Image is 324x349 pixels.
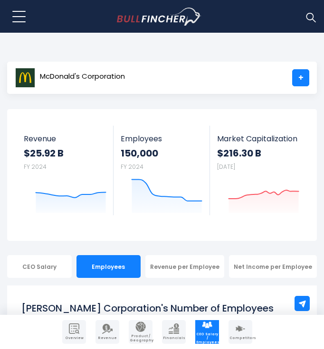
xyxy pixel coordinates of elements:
span: Competitors [229,336,251,340]
img: Bullfincher logo [117,8,202,26]
div: Net Income per Employee [229,255,317,278]
strong: $25.92 B [24,147,106,159]
h1: [PERSON_NAME] Corporation's Number of Employees [21,301,303,315]
a: Company Competitors [229,320,252,344]
a: Company Employees [195,320,219,344]
span: Financials [163,336,185,340]
a: + [292,69,309,86]
small: [DATE] [217,163,235,171]
small: FY 2024 [24,163,47,171]
img: MCD logo [15,68,35,88]
a: Go to homepage [117,8,219,26]
span: Employees [121,134,202,143]
a: Company Product/Geography [129,320,152,344]
small: FY 2024 [121,163,143,171]
div: CEO Salary [7,255,72,278]
a: Company Revenue [95,320,119,344]
span: McDonald's Corporation [40,73,125,81]
span: Overview [63,336,85,340]
a: McDonald's Corporation [15,69,125,86]
a: Company Overview [62,320,86,344]
div: Revenue per Employee [145,255,224,278]
span: Product / Geography [130,334,152,342]
a: Market Capitalization $216.30 B [DATE] [210,126,306,215]
strong: $216.30 B [217,147,299,159]
span: Market Capitalization [217,134,299,143]
span: CEO Salary / Employees [196,332,218,344]
strong: 150,000 [121,147,202,159]
span: Revenue [96,336,118,340]
a: Revenue $25.92 B FY 2024 [17,126,114,215]
span: Revenue [24,134,106,143]
div: Employees [76,255,141,278]
a: Company Financials [162,320,186,344]
a: Employees 150,000 FY 2024 [114,126,210,215]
